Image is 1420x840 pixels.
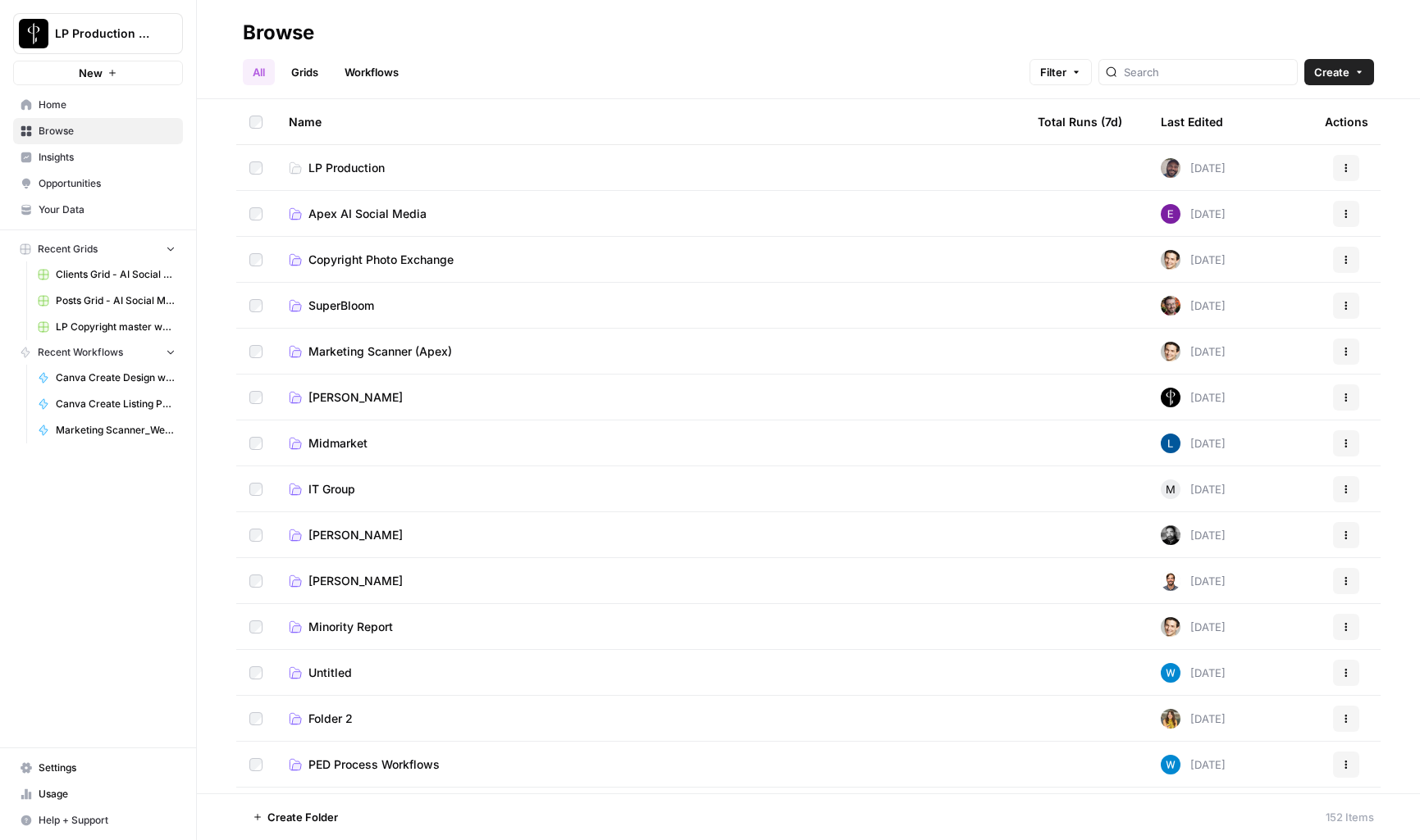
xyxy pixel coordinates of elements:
[308,297,374,314] span: SuperBloom
[289,573,1011,589] a: [PERSON_NAME]
[1161,571,1180,591] img: fdbthlkohqvq3b2ybzi3drh0kqcb
[1161,617,1226,637] div: [DATE]
[308,527,403,543] span: [PERSON_NAME]
[308,252,454,268] span: Copyright Photo Exchange
[1038,99,1122,144] div: Total Runs (7d)
[289,527,1011,543] a: [PERSON_NAME]
[1161,434,1226,453] div: [DATE]
[267,809,338,825] span: Create Folder
[39,202,176,217] span: Your Data
[30,417,183,443] a: Marketing Scanner_Website analysis
[308,756,440,773] span: PED Process Workflows
[1161,250,1180,270] img: j7temtklz6amjwtjn5shyeuwpeb0
[308,665,352,681] span: Untitled
[289,711,1011,727] a: Folder 2
[13,197,183,223] a: Your Data
[289,619,1011,635] a: Minority Report
[13,92,183,118] a: Home
[308,711,353,727] span: Folder 2
[39,176,176,191] span: Opportunities
[243,20,314,46] div: Browse
[39,813,176,828] span: Help + Support
[1161,158,1180,178] img: dw2bym9oh1lendkl0jcyb9jgpgea
[13,755,183,781] a: Settings
[308,435,368,452] span: Midmarket
[1161,99,1223,144] div: Last Edited
[289,206,1011,222] a: Apex AI Social Media
[1161,571,1226,591] div: [DATE]
[13,13,183,54] button: Workspace: LP Production Workloads
[39,124,176,138] span: Browse
[308,160,385,176] span: LP Production
[1161,158,1226,178] div: [DATE]
[281,59,328,85] a: Grids
[1161,388,1180,407] img: wy7w4sbdaj7qdyha500izznct9l3
[1314,64,1349,80] span: Create
[289,160,1011,176] a: LP Production
[1161,663,1226,683] div: [DATE]
[13,144,183,170] a: Insights
[56,293,176,308] span: Posts Grid - AI Social Media
[13,61,183,85] button: New
[1161,342,1226,361] div: [DATE]
[289,756,1011,773] a: PED Process Workflows
[56,423,176,438] span: Marketing Scanner_Website analysis
[1161,204,1226,224] div: [DATE]
[1161,388,1226,407] div: [DATE]
[1161,479,1226,499] div: [DATE]
[56,320,176,334] span: LP Copyright master workflow Grid
[39,787,176,801] span: Usage
[19,19,48,48] img: LP Production Workloads Logo
[308,343,452,360] span: Marketing Scanner (Apex)
[1161,617,1180,637] img: j7temtklz6amjwtjn5shyeuwpeb0
[289,99,1011,144] div: Name
[38,242,98,257] span: Recent Grids
[13,170,183,197] a: Opportunities
[13,807,183,833] button: Help + Support
[1161,204,1180,224] img: tb834r7wcu795hwbtepf06oxpmnl
[56,397,176,411] span: Canva Create Listing Posts (human review to pick properties)
[289,481,1011,497] a: IT Group
[1040,64,1066,80] span: Filter
[39,98,176,112] span: Home
[243,804,348,830] button: Create Folder
[79,65,103,81] span: New
[289,343,1011,360] a: Marketing Scanner (Apex)
[289,389,1011,406] a: [PERSON_NAME]
[308,619,393,635] span: Minority Report
[1030,59,1092,85] button: Filter
[1161,296,1180,316] img: ek1x7jvswsmo9dhftwa1xhhhh80n
[1166,481,1176,497] span: M
[289,252,1011,268] a: Copyright Photo Exchange
[1161,755,1180,774] img: e6dqg6lbdbpjqp1a7mpgiwrn07v8
[1161,525,1180,545] img: w50xlh1naze4627dnbfjqd4btcln
[1161,755,1226,774] div: [DATE]
[1161,709,1226,729] div: [DATE]
[39,150,176,165] span: Insights
[1161,342,1180,361] img: j7temtklz6amjwtjn5shyeuwpeb0
[39,761,176,775] span: Settings
[1304,59,1374,85] button: Create
[56,267,176,282] span: Clients Grid - AI Social Media
[1161,525,1226,545] div: [DATE]
[38,345,123,360] span: Recent Workflows
[30,365,183,391] a: Canva Create Design with Image based on Single prompt PERSONALIZED
[1161,709,1180,729] img: jujf9ugd1y9aii76pf9yarlb26xy
[1326,809,1374,825] div: 152 Items
[30,261,183,288] a: Clients Grid - AI Social Media
[1325,99,1368,144] div: Actions
[55,25,154,42] span: LP Production Workloads
[289,297,1011,314] a: SuperBloom
[308,206,427,222] span: Apex AI Social Media
[13,118,183,144] a: Browse
[289,665,1011,681] a: Untitled
[30,288,183,314] a: Posts Grid - AI Social Media
[56,370,176,385] span: Canva Create Design with Image based on Single prompt PERSONALIZED
[30,314,183,340] a: LP Copyright master workflow Grid
[1124,64,1290,80] input: Search
[335,59,409,85] a: Workflows
[289,435,1011,452] a: Midmarket
[308,481,355,497] span: IT Group
[13,237,183,261] button: Recent Grids
[30,391,183,417] a: Canva Create Listing Posts (human review to pick properties)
